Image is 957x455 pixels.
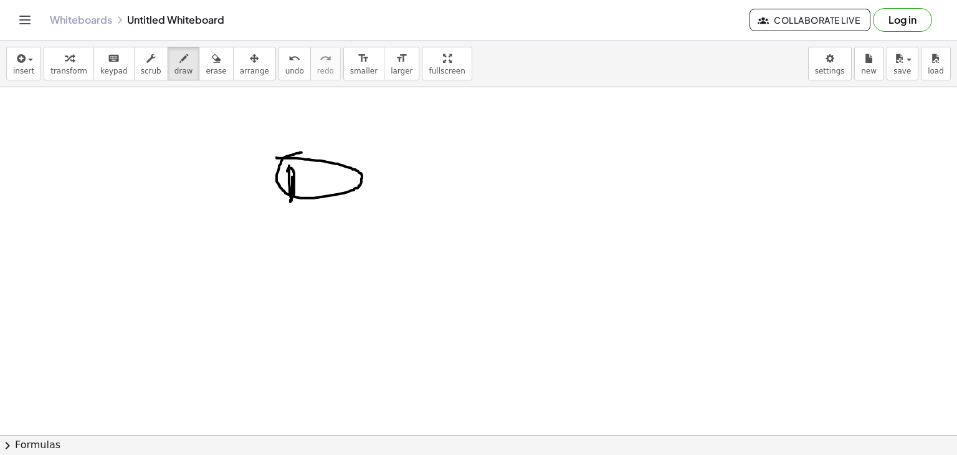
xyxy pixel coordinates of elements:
[350,67,378,75] span: smaller
[50,67,87,75] span: transform
[893,67,911,75] span: save
[240,67,269,75] span: arrange
[854,47,884,80] button: new
[44,47,94,80] button: transform
[750,9,870,31] button: Collaborate Live
[921,47,951,80] button: load
[13,67,34,75] span: insert
[199,47,233,80] button: erase
[288,51,300,66] i: undo
[279,47,311,80] button: undoundo
[317,67,334,75] span: redo
[358,51,369,66] i: format_size
[391,67,412,75] span: larger
[928,67,944,75] span: load
[100,67,128,75] span: keypad
[108,51,120,66] i: keyboard
[310,47,341,80] button: redoredo
[320,51,331,66] i: redo
[873,8,932,32] button: Log in
[815,67,845,75] span: settings
[50,14,112,26] a: Whiteboards
[206,67,226,75] span: erase
[760,14,860,26] span: Collaborate Live
[233,47,276,80] button: arrange
[429,67,465,75] span: fullscreen
[285,67,304,75] span: undo
[887,47,918,80] button: save
[134,47,168,80] button: scrub
[384,47,419,80] button: format_sizelarger
[422,47,472,80] button: fullscreen
[15,10,35,30] button: Toggle navigation
[174,67,193,75] span: draw
[6,47,41,80] button: insert
[861,67,877,75] span: new
[141,67,161,75] span: scrub
[808,47,852,80] button: settings
[168,47,200,80] button: draw
[396,51,407,66] i: format_size
[343,47,384,80] button: format_sizesmaller
[93,47,135,80] button: keyboardkeypad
